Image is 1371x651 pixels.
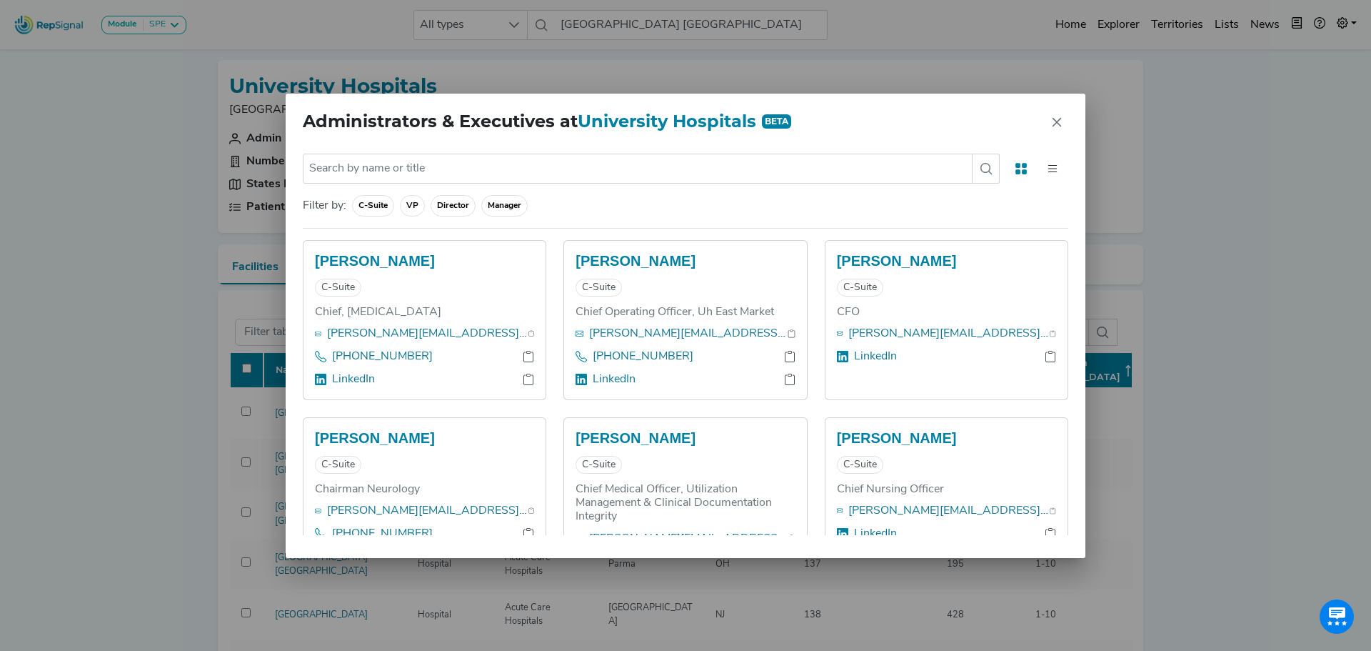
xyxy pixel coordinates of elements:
[332,525,433,542] a: [PHONE_NUMBER]
[578,111,756,131] span: University Hospitals
[593,371,636,388] a: LinkedIn
[303,154,973,184] input: Search by name or title
[593,348,693,365] a: [PHONE_NUMBER]
[431,195,476,217] span: Director
[332,348,433,365] a: [PHONE_NUMBER]
[848,502,1050,520] a: [PERSON_NAME][EMAIL_ADDRESS][PERSON_NAME][DOMAIN_NAME]
[315,429,534,447] h5: [PERSON_NAME]
[303,111,791,132] h2: Administrators & Executives at
[837,252,1056,269] h5: [PERSON_NAME]
[1045,111,1068,134] button: Close
[332,371,375,388] a: LinkedIn
[589,325,787,342] a: [PERSON_NAME][EMAIL_ADDRESS][DOMAIN_NAME]
[352,195,394,217] span: C-Suite
[854,525,897,542] a: LinkedIn
[400,195,425,217] span: VP
[576,456,622,474] span: C-Suite
[837,306,1056,319] h6: CFO
[576,483,795,525] h6: Chief Medical Officer, Utilization Management & Clinical Documentation Integrity
[848,325,1050,342] a: [PERSON_NAME][EMAIL_ADDRESS][PERSON_NAME][DOMAIN_NAME]
[315,483,534,497] h6: Chairman Neurology
[315,279,361,297] span: C-Suite
[327,325,528,342] a: [PERSON_NAME][EMAIL_ADDRESS][PERSON_NAME][DOMAIN_NAME]
[837,429,1056,447] h5: [PERSON_NAME]
[315,252,534,269] h5: [PERSON_NAME]
[327,502,528,520] a: [PERSON_NAME][EMAIL_ADDRESS][PERSON_NAME][DOMAIN_NAME]
[576,279,622,297] span: C-Suite
[589,530,787,547] a: [PERSON_NAME][EMAIL_ADDRESS][DOMAIN_NAME]
[481,195,528,217] span: Manager
[837,279,883,297] span: C-Suite
[576,306,795,319] h6: Chief Operating Officer, Uh East Market
[315,456,361,474] span: C-Suite
[837,456,883,474] span: C-Suite
[576,252,795,269] h5: [PERSON_NAME]
[315,306,534,319] h6: Chief, [MEDICAL_DATA]
[576,429,795,447] h5: [PERSON_NAME]
[303,197,346,214] label: Filter by:
[762,114,791,129] span: BETA
[837,483,1056,497] h6: Chief Nursing Officer
[854,348,897,365] a: LinkedIn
